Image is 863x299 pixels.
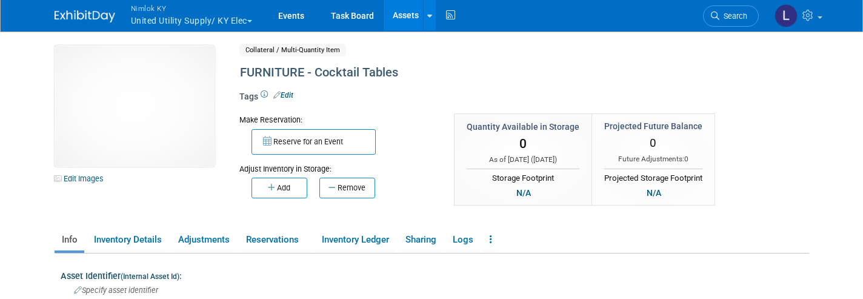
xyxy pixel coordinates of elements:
[604,154,702,164] div: Future Adjustments:
[61,267,818,282] div: Asset Identifier :
[74,286,158,295] span: Specify asset identifier
[703,5,759,27] a: Search
[252,178,307,198] button: Add
[643,186,665,200] div: N/A
[239,113,436,126] div: Make Reservation:
[239,44,346,56] span: Collateral / Multi-Quantity Item
[252,129,376,155] button: Reserve for an Event
[319,178,375,198] button: Remove
[239,229,312,250] a: Reservations
[55,171,108,186] a: Edit Images
[55,229,84,250] a: Info
[87,229,168,250] a: Inventory Details
[171,229,236,250] a: Adjustments
[604,120,702,132] div: Projected Future Balance
[445,229,480,250] a: Logs
[236,62,736,84] div: FURNITURE - Cocktail Tables
[650,136,656,150] span: 0
[519,136,527,151] span: 0
[55,10,115,22] img: ExhibitDay
[684,155,688,163] span: 0
[467,169,579,184] div: Storage Footprint
[513,186,535,200] div: N/A
[239,155,436,175] div: Adjust Inventory in Storage:
[467,155,579,165] div: As of [DATE] ( )
[775,4,798,27] img: Luc Schaefer
[467,121,579,133] div: Quantity Available in Storage
[719,12,747,21] span: Search
[239,90,736,111] div: Tags
[55,45,215,167] img: View Images
[131,2,252,15] span: Nimlok KY
[273,91,293,99] a: Edit
[315,229,396,250] a: Inventory Ledger
[398,229,443,250] a: Sharing
[121,272,179,281] small: (Internal Asset Id)
[604,169,702,184] div: Projected Storage Footprint
[533,155,555,164] span: [DATE]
